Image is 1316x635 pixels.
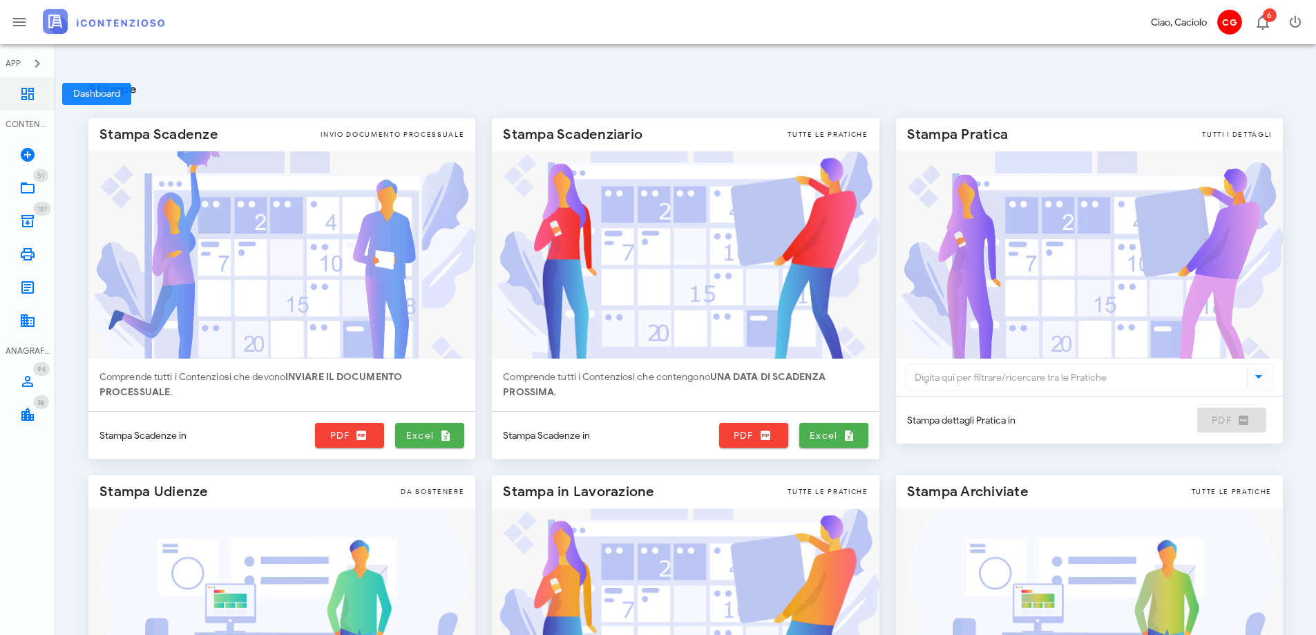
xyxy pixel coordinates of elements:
span: CG [1217,10,1242,35]
span: Distintivo [33,362,50,376]
a: PDF [315,423,384,448]
span: tutte le pratiche [1192,486,1272,497]
span: Stampa Scadenze in [99,428,187,443]
span: 94 [37,365,46,374]
span: Stampa Archiviate [907,481,1029,503]
button: CG [1212,6,1246,39]
span: tutte le pratiche [788,486,868,497]
span: Invio documento processuale [321,129,464,140]
a: Excel [395,423,464,448]
span: PDF [321,429,379,442]
div: Ciao, Caciolo [1151,15,1207,30]
span: 51 [37,171,44,180]
span: Distintivo [1263,8,1277,22]
h1: Stampe [88,80,1283,99]
span: Distintivo [33,202,51,216]
a: PDF [719,423,788,448]
span: tutti i dettagli [1202,129,1272,140]
div: CONTENZIOSO [6,118,50,131]
img: logo-text-2x.png [43,9,164,34]
span: Stampa Scadenze in [503,428,590,443]
span: Excel [805,429,863,442]
span: Distintivo [33,395,49,409]
span: Stampa Scadenziario [503,124,642,146]
input: Digita qui per filtrare/ricercare tra le Pratiche [908,366,1244,389]
span: Stampa Scadenze [99,124,218,146]
span: 181 [37,205,47,214]
span: Stampa dettagli Pratica in [907,413,1015,428]
div: ANAGRAFICA [6,345,50,357]
span: 36 [37,398,45,407]
div: Comprende tutti i Contenziosi che contengono . [492,359,879,411]
span: da sostenere [401,486,464,497]
span: PDF [725,429,783,442]
span: Stampa Pratica [907,124,1009,146]
div: Comprende tutti i Contenziosi che devono . [88,359,475,411]
a: Excel [799,423,868,448]
span: tutte le pratiche [788,129,868,140]
span: Excel [401,429,459,442]
span: Stampa Udienze [99,481,209,503]
span: Stampa in Lavorazione [503,481,654,503]
button: Distintivo [1246,6,1279,39]
span: Distintivo [33,169,48,182]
